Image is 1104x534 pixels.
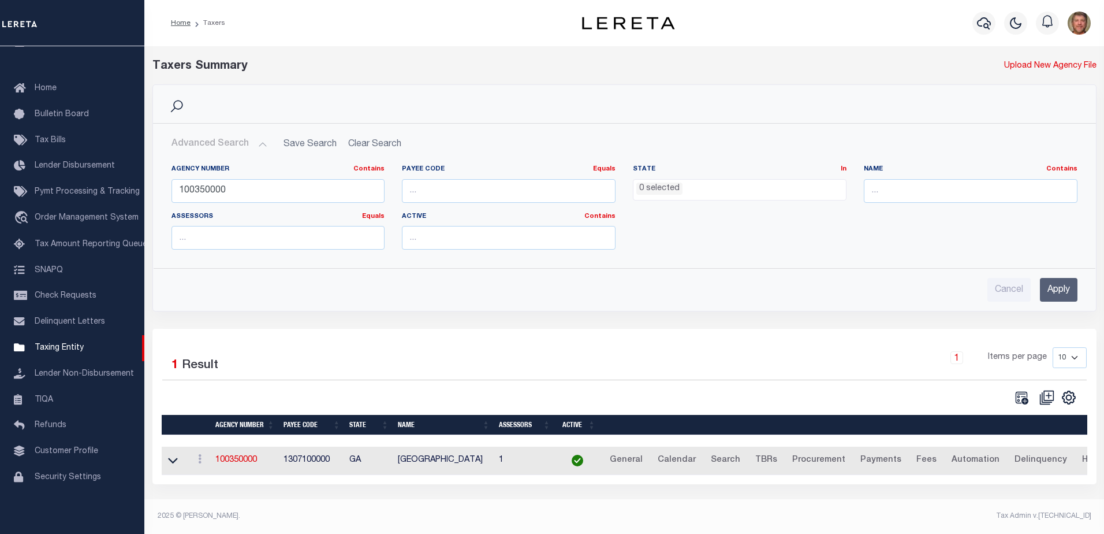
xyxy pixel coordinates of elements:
label: Active [402,212,616,222]
a: Home [171,20,191,27]
span: Customer Profile [35,447,98,455]
input: ... [171,226,385,250]
span: Pymt Processing & Tracking [35,188,140,196]
button: Advanced Search [171,133,267,155]
a: Upload New Agency File [1004,60,1096,73]
label: Agency Number [171,165,385,175]
span: 1 [171,359,178,372]
a: Automation [946,451,1005,470]
input: Apply [1040,278,1077,302]
a: Calendar [652,451,701,470]
i: travel_explore [14,211,32,226]
label: Payee Code [402,165,616,175]
a: Contains [1046,166,1077,172]
a: Contains [584,213,616,220]
a: In [841,166,846,172]
label: State [633,165,846,175]
a: 100350000 [215,456,257,464]
a: Fees [911,451,942,470]
a: 1 [950,351,963,364]
span: Order Management System [35,214,139,222]
th: Name: activate to sort column ascending [393,415,494,435]
label: Name [864,165,1077,175]
th: State: activate to sort column ascending [345,415,393,435]
a: Equals [593,166,616,172]
div: Taxers Summary [152,58,856,75]
div: Tax Admin v.[TECHNICAL_ID] [633,511,1091,521]
input: ... [402,226,616,250]
div: 2025 © [PERSON_NAME]. [149,511,625,521]
span: Security Settings [35,473,101,481]
span: Delinquent Letters [35,318,105,326]
td: 1 [494,447,555,475]
li: 0 selected [636,183,682,195]
span: Refunds [35,421,66,429]
a: Search [706,451,745,470]
a: Procurement [787,451,851,470]
span: Tax Bills [35,136,66,144]
span: Taxing Entity [35,344,84,352]
span: Home [35,84,57,92]
li: Taxers [191,18,225,28]
input: ... [402,179,616,203]
span: Lender Disbursement [35,162,115,170]
img: logo-dark.svg [582,17,674,29]
span: Lender Non-Disbursement [35,370,134,378]
td: GA [345,447,393,475]
a: Delinquency [1009,451,1072,470]
a: Equals [362,213,385,220]
th: Payee Code: activate to sort column ascending [279,415,345,435]
input: ... [171,179,385,203]
a: TBRs [750,451,782,470]
td: 1307100000 [279,447,345,475]
img: check-icon-green.svg [572,455,583,466]
th: Active: activate to sort column ascending [555,415,600,435]
a: Contains [353,166,385,172]
td: [GEOGRAPHIC_DATA] [393,447,494,475]
th: Agency Number: activate to sort column ascending [211,415,279,435]
span: Bulletin Board [35,110,89,118]
label: Result [182,357,218,375]
input: ... [864,179,1077,203]
th: Assessors: activate to sort column ascending [494,415,555,435]
span: Items per page [988,351,1047,364]
span: Tax Amount Reporting Queue [35,240,147,249]
a: Payments [855,451,907,470]
span: Check Requests [35,292,96,300]
span: SNAPQ [35,266,63,274]
span: TIQA [35,395,53,403]
label: Assessors [171,212,385,222]
a: General [605,451,648,470]
input: Cancel [987,278,1031,302]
